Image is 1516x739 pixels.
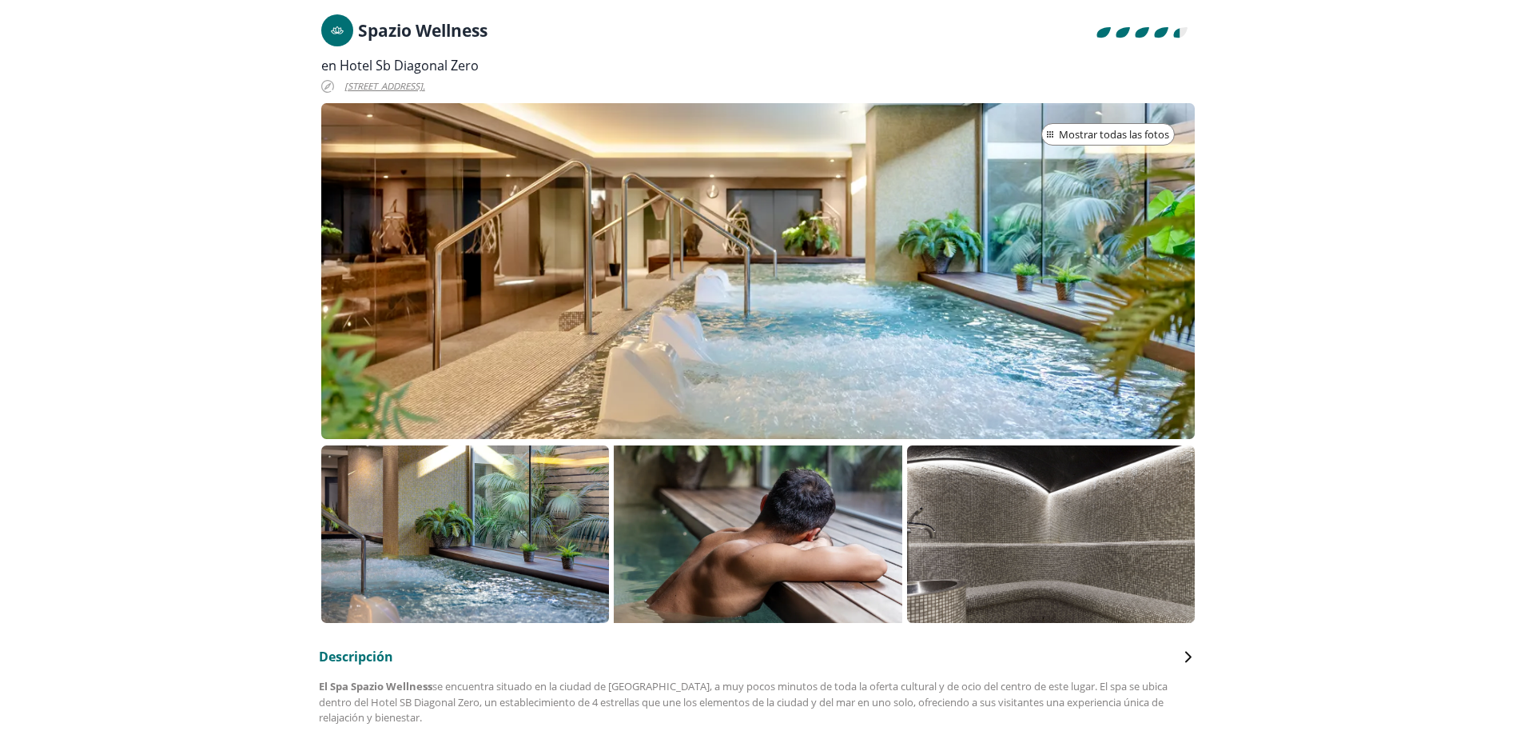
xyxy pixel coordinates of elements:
[344,78,425,96] span: [STREET_ADDRESS].
[358,22,487,39] h1: Spazio Wellness
[321,57,479,74] span: en Hotel Sb Diagonal Zero
[319,648,1198,666] button: Descripción
[1059,127,1169,143] span: Mostrar todas las fotos
[319,679,432,693] strong: El Spa Spazio Wellness
[319,648,393,665] span: Descripción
